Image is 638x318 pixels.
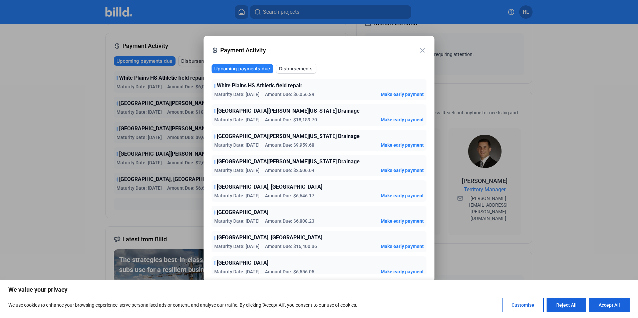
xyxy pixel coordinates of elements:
span: Maturity Date: [DATE] [214,268,260,275]
button: Disbursements [276,64,316,74]
span: Maturity Date: [DATE] [214,243,260,250]
span: Amount Due: $6,646.17 [265,192,314,199]
span: Maturity Date: [DATE] [214,142,260,148]
span: Amount Due: $6,056.89 [265,91,314,98]
span: [GEOGRAPHIC_DATA] [217,259,268,267]
span: Amount Due: $9,959.68 [265,142,314,148]
span: [GEOGRAPHIC_DATA][PERSON_NAME][US_STATE] Drainage [217,107,360,115]
span: Amount Due: $6,556.05 [265,268,314,275]
span: Disbursements [279,65,313,72]
button: Upcoming payments due [212,64,273,73]
button: Make early payment [381,268,424,275]
p: We use cookies to enhance your browsing experience, serve personalised ads or content, and analys... [8,301,357,309]
mat-icon: close [418,46,426,54]
span: Amount Due: $2,606.04 [265,167,314,174]
span: White Plains HS Athletic field repair [217,82,302,90]
button: Make early payment [381,218,424,224]
span: Amount Due: $6,808.23 [265,218,314,224]
button: Make early payment [381,243,424,250]
span: [GEOGRAPHIC_DATA], [GEOGRAPHIC_DATA] [217,234,322,242]
span: Maturity Date: [DATE] [214,192,260,199]
span: Maturity Date: [DATE] [214,167,260,174]
span: [GEOGRAPHIC_DATA], [GEOGRAPHIC_DATA] [217,183,322,191]
span: [GEOGRAPHIC_DATA] [217,208,268,216]
button: Make early payment [381,91,424,98]
button: Make early payment [381,192,424,199]
span: Maturity Date: [DATE] [214,218,260,224]
button: Reject All [547,298,586,312]
span: Amount Due: $18,189.70 [265,116,317,123]
span: [GEOGRAPHIC_DATA][PERSON_NAME][US_STATE] Drainage [217,158,360,166]
button: Make early payment [381,116,424,123]
span: Maturity Date: [DATE] [214,116,260,123]
button: Make early payment [381,167,424,174]
span: Maturity Date: [DATE] [214,91,260,98]
span: Payment Activity [220,46,418,55]
button: Make early payment [381,142,424,148]
button: Accept All [589,298,630,312]
p: We value your privacy [8,286,630,294]
span: Amount Due: $16,400.36 [265,243,317,250]
button: Customise [502,298,544,312]
span: Upcoming payments due [214,65,270,72]
span: [GEOGRAPHIC_DATA][PERSON_NAME][US_STATE] Drainage [217,132,360,140]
